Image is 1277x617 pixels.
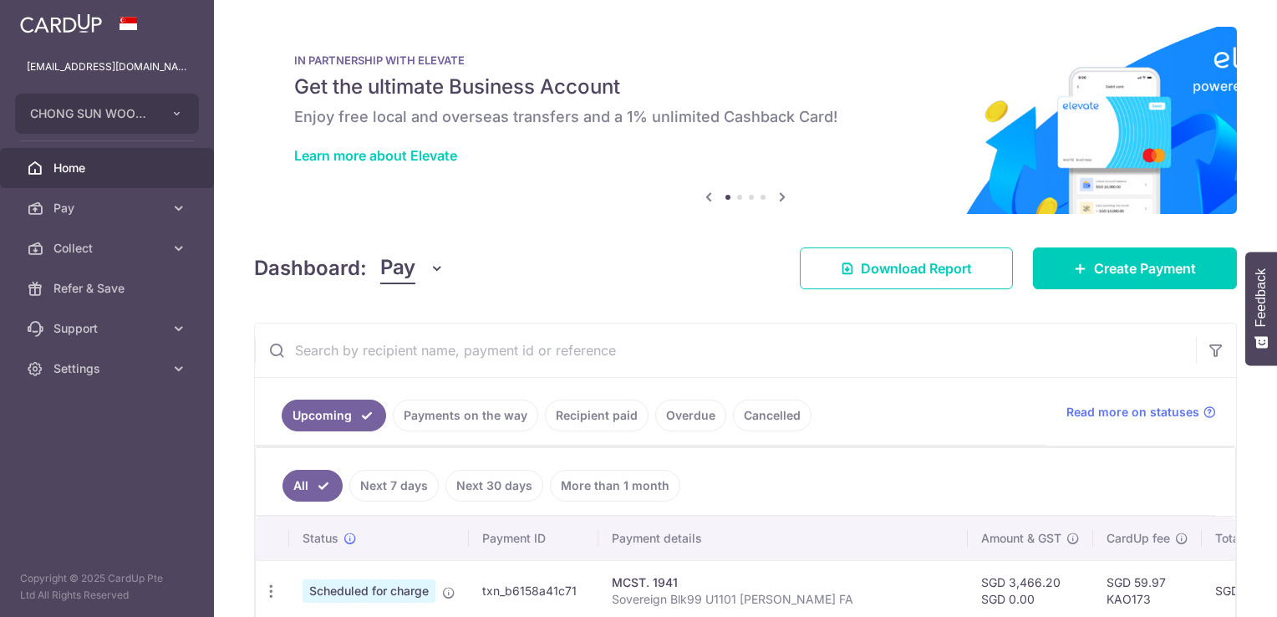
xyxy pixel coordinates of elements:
span: Refer & Save [53,280,164,297]
button: CHONG SUN WOOD PRODUCTS PTE LTD [15,94,199,134]
span: Support [53,320,164,337]
a: Learn more about Elevate [294,147,457,164]
button: Pay [380,252,445,284]
a: All [282,470,343,502]
a: Create Payment [1033,247,1237,289]
span: Settings [53,360,164,377]
span: Amount & GST [981,530,1061,547]
span: Create Payment [1094,258,1196,278]
span: Scheduled for charge [303,579,435,603]
span: CHONG SUN WOOD PRODUCTS PTE LTD [30,105,154,122]
a: Next 30 days [445,470,543,502]
a: Recipient paid [545,400,649,431]
h6: Enjoy free local and overseas transfers and a 1% unlimited Cashback Card! [294,107,1197,127]
input: Search by recipient name, payment id or reference [255,324,1196,377]
a: Payments on the way [393,400,538,431]
th: Payment details [598,517,968,560]
a: Download Report [800,247,1013,289]
p: IN PARTNERSHIP WITH ELEVATE [294,54,1197,67]
span: Read more on statuses [1066,404,1199,421]
a: Read more on statuses [1066,404,1216,421]
a: Overdue [655,400,726,431]
p: [EMAIL_ADDRESS][DOMAIN_NAME] [27,59,187,75]
img: CardUp [20,13,102,33]
a: Cancelled [733,400,811,431]
p: Sovereign Blk99 U1101 [PERSON_NAME] FA [612,591,954,608]
button: Feedback - Show survey [1245,252,1277,365]
span: Total amt. [1215,530,1270,547]
a: More than 1 month [550,470,680,502]
a: Upcoming [282,400,386,431]
span: Pay [380,252,415,284]
h4: Dashboard: [254,253,367,283]
span: Collect [53,240,164,257]
span: CardUp fee [1107,530,1170,547]
span: Pay [53,200,164,217]
div: MCST. 1941 [612,574,954,591]
h5: Get the ultimate Business Account [294,74,1197,100]
img: Renovation banner [254,27,1237,214]
span: Download Report [861,258,972,278]
span: Feedback [1254,268,1269,327]
span: Status [303,530,338,547]
a: Next 7 days [349,470,439,502]
span: Home [53,160,164,176]
th: Payment ID [469,517,598,560]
